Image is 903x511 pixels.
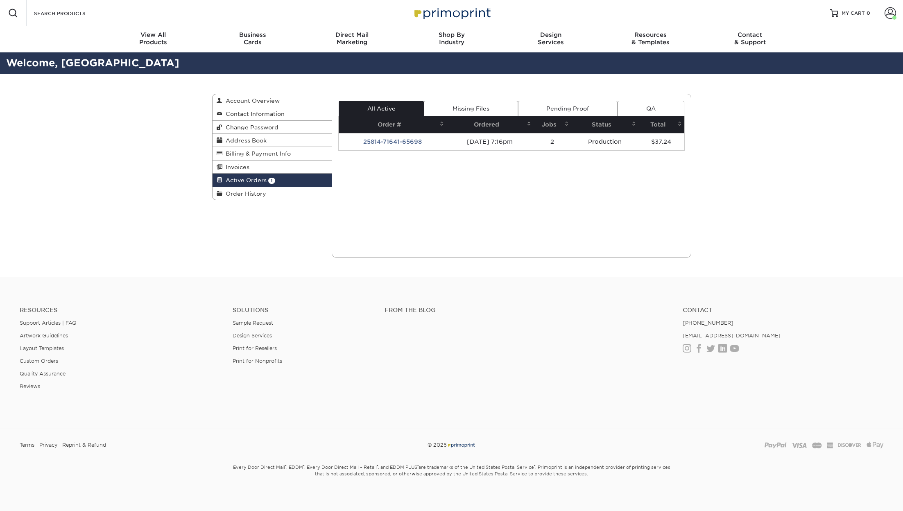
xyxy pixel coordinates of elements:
div: Products [104,31,203,46]
a: Active Orders 1 [213,174,332,187]
span: 1 [268,178,275,184]
span: Invoices [222,164,249,170]
div: Industry [402,31,501,46]
img: Primoprint [411,4,493,22]
div: Cards [203,31,302,46]
span: Account Overview [222,97,280,104]
td: $37.24 [638,133,684,150]
sup: ® [285,464,286,468]
a: All Active [339,101,424,116]
span: View All [104,31,203,38]
div: & Templates [601,31,700,46]
a: Print for Nonprofits [233,358,282,364]
a: Support Articles | FAQ [20,320,77,326]
sup: ® [534,464,535,468]
a: Terms [20,439,34,451]
a: Resources& Templates [601,26,700,52]
th: Total [638,116,684,133]
span: Business [203,31,302,38]
span: Address Book [222,137,267,144]
a: Privacy [39,439,57,451]
a: Print for Resellers [233,345,277,351]
span: Direct Mail [302,31,402,38]
span: Shop By [402,31,501,38]
td: 25814-71641-65698 [339,133,446,150]
a: Invoices [213,161,332,174]
a: Reprint & Refund [62,439,106,451]
div: & Support [700,31,800,46]
a: Artwork Guidelines [20,332,68,339]
th: Jobs [534,116,571,133]
a: Missing Files [424,101,518,116]
td: [DATE] 7:16pm [446,133,534,150]
a: [PHONE_NUMBER] [683,320,733,326]
a: Address Book [213,134,332,147]
sup: ® [377,464,378,468]
a: View AllProducts [104,26,203,52]
span: 0 [867,10,870,16]
span: Billing & Payment Info [222,150,291,157]
span: Design [501,31,601,38]
a: QA [618,101,684,116]
input: SEARCH PRODUCTS..... [33,8,113,18]
span: Contact [700,31,800,38]
th: Order # [339,116,446,133]
a: Contact Information [213,107,332,120]
div: Services [501,31,601,46]
a: BusinessCards [203,26,302,52]
span: MY CART [842,10,865,17]
span: Contact Information [222,111,285,117]
div: Marketing [302,31,402,46]
span: Resources [601,31,700,38]
a: [EMAIL_ADDRESS][DOMAIN_NAME] [683,332,781,339]
a: Reviews [20,383,40,389]
sup: ® [417,464,419,468]
h4: Solutions [233,307,372,314]
a: Sample Request [233,320,273,326]
a: Contact& Support [700,26,800,52]
a: Direct MailMarketing [302,26,402,52]
h4: Resources [20,307,220,314]
a: Quality Assurance [20,371,66,377]
small: Every Door Direct Mail , EDDM , Every Door Direct Mail – Retail , and EDDM PLUS are trademarks of... [212,461,691,497]
span: Order History [222,190,266,197]
span: Active Orders [222,177,267,183]
div: © 2025 [306,439,597,451]
td: Production [571,133,639,150]
a: Change Password [213,121,332,134]
a: Design Services [233,332,272,339]
a: Pending Proof [518,101,618,116]
a: Order History [213,187,332,200]
th: Ordered [446,116,534,133]
a: Custom Orders [20,358,58,364]
a: Account Overview [213,94,332,107]
a: Billing & Payment Info [213,147,332,160]
span: Change Password [222,124,278,131]
sup: ® [303,464,304,468]
th: Status [571,116,639,133]
a: Layout Templates [20,345,64,351]
td: 2 [534,133,571,150]
a: Shop ByIndustry [402,26,501,52]
img: Primoprint [447,442,475,448]
a: DesignServices [501,26,601,52]
h4: From the Blog [385,307,661,314]
a: Contact [683,307,883,314]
